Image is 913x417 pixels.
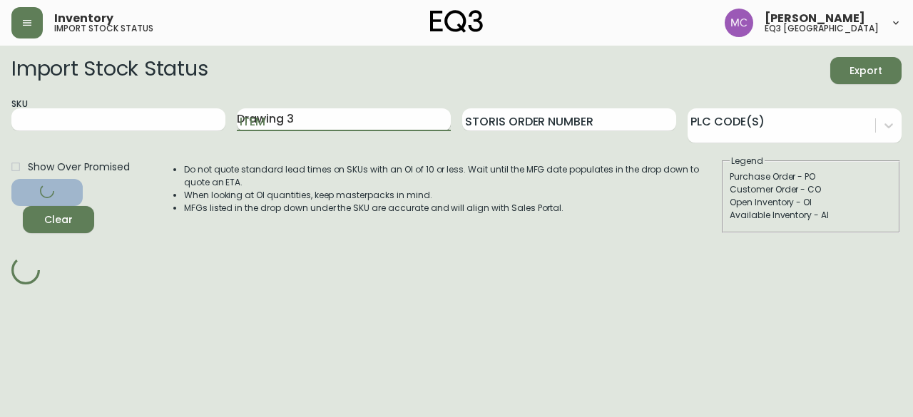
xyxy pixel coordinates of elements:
li: When looking at OI quantities, keep masterpacks in mind. [184,189,720,202]
h2: Import Stock Status [11,57,208,84]
span: Export [842,62,890,80]
span: [PERSON_NAME] [765,13,865,24]
div: Purchase Order - PO [730,170,892,183]
img: logo [430,10,483,33]
button: Clear [23,206,94,233]
img: 6dbdb61c5655a9a555815750a11666cc [725,9,753,37]
span: Show Over Promised [28,160,130,175]
li: MFGs listed in the drop down under the SKU are accurate and will align with Sales Portal. [184,202,720,215]
div: Open Inventory - OI [730,196,892,209]
button: Export [830,57,902,84]
h5: import stock status [54,24,153,33]
h5: eq3 [GEOGRAPHIC_DATA] [765,24,879,33]
li: Do not quote standard lead times on SKUs with an OI of 10 or less. Wait until the MFG date popula... [184,163,720,189]
span: Inventory [54,13,113,24]
span: Clear [34,211,83,229]
legend: Legend [730,155,765,168]
div: Customer Order - CO [730,183,892,196]
div: Available Inventory - AI [730,209,892,222]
